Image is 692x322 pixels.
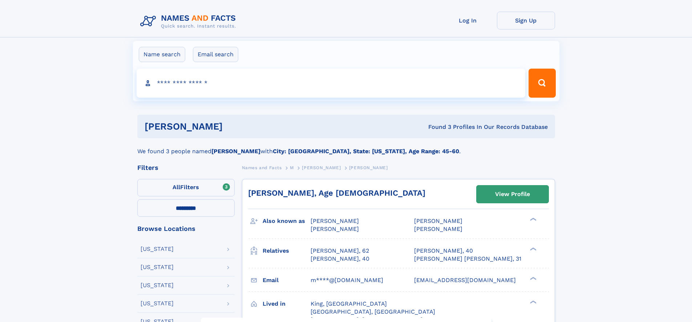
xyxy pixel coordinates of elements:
[139,47,185,62] label: Name search
[311,217,359,224] span: [PERSON_NAME]
[311,247,369,255] a: [PERSON_NAME], 62
[414,277,516,284] span: [EMAIL_ADDRESS][DOMAIN_NAME]
[137,225,235,232] div: Browse Locations
[141,301,174,306] div: [US_STATE]
[137,69,526,98] input: search input
[141,246,174,252] div: [US_STATE]
[495,186,530,203] div: View Profile
[528,246,537,251] div: ❯
[477,186,549,203] a: View Profile
[211,148,260,155] b: [PERSON_NAME]
[263,274,311,286] h3: Email
[497,12,555,29] a: Sign Up
[302,163,341,172] a: [PERSON_NAME]
[325,123,548,131] div: Found 3 Profiles In Our Records Database
[311,300,387,307] span: King, [GEOGRAPHIC_DATA]
[137,138,555,156] div: We found 3 people named with .
[414,217,462,224] span: [PERSON_NAME]
[349,165,388,170] span: [PERSON_NAME]
[311,255,369,263] a: [PERSON_NAME], 40
[414,255,521,263] a: [PERSON_NAME] [PERSON_NAME], 31
[137,179,235,196] label: Filters
[528,276,537,281] div: ❯
[137,164,235,171] div: Filters
[302,165,341,170] span: [PERSON_NAME]
[263,215,311,227] h3: Also known as
[193,47,238,62] label: Email search
[290,165,294,170] span: M
[141,264,174,270] div: [US_STATE]
[439,12,497,29] a: Log In
[263,298,311,310] h3: Lived in
[137,12,242,31] img: Logo Names and Facts
[528,217,537,222] div: ❯
[529,69,555,98] button: Search Button
[311,225,359,232] span: [PERSON_NAME]
[414,225,462,232] span: [PERSON_NAME]
[141,282,174,288] div: [US_STATE]
[242,163,282,172] a: Names and Facts
[248,188,425,197] a: [PERSON_NAME], Age [DEMOGRAPHIC_DATA]
[290,163,294,172] a: M
[273,148,459,155] b: City: [GEOGRAPHIC_DATA], State: [US_STATE], Age Range: 45-60
[173,184,180,191] span: All
[311,308,435,315] span: [GEOGRAPHIC_DATA], [GEOGRAPHIC_DATA]
[263,245,311,257] h3: Relatives
[414,247,473,255] a: [PERSON_NAME], 40
[145,122,325,131] h1: [PERSON_NAME]
[528,299,537,304] div: ❯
